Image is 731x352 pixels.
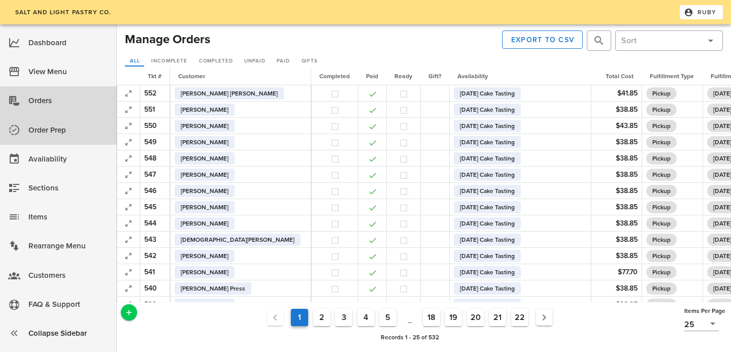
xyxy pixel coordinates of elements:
[591,150,642,167] td: $38.85
[244,58,265,64] span: Unpaid
[28,122,109,139] div: Order Prep
[181,299,228,311] span: [PERSON_NAME]
[591,102,642,118] td: $38.85
[140,150,170,167] td: 548
[593,35,605,47] button: prepend icon
[536,309,552,326] button: Next page
[467,309,484,326] button: Goto Page 20
[28,238,109,254] div: Rearrange Menu
[121,119,136,133] button: Expand Record
[591,118,642,134] td: $43.85
[650,73,694,80] span: Fulfillment Type
[121,281,136,296] button: Expand Record
[181,266,228,278] span: [PERSON_NAME]
[276,58,289,64] span: Paid
[140,215,170,232] td: 544
[460,104,515,116] span: [DATE] Cake Tasting
[181,87,278,100] span: [PERSON_NAME] [PERSON_NAME]
[28,35,109,51] div: Dashboard
[457,73,488,80] span: Availability
[460,152,515,165] span: [DATE] Cake Tasting
[146,56,192,67] a: Incomplete
[686,8,716,17] span: Ruby
[591,199,642,215] td: $38.85
[591,297,642,313] td: $38.85
[652,120,671,132] span: Pickup
[140,297,170,313] td: 539
[652,87,671,100] span: Pickup
[652,185,671,197] span: Pickup
[139,306,680,329] nav: Pagination Navigation
[460,217,515,230] span: [DATE] Cake Tasting
[121,249,136,263] button: Expand Record
[272,56,294,67] a: Paid
[121,103,136,117] button: Expand Record
[181,120,228,132] span: [PERSON_NAME]
[137,331,682,344] div: Records 1 - 25 of 532
[125,30,210,49] h2: Manage Orders
[591,215,642,232] td: $38.85
[420,67,449,85] th: Gift?
[181,201,228,213] span: [PERSON_NAME]
[198,58,233,64] span: Completed
[28,267,109,284] div: Customers
[460,87,515,100] span: [DATE] Cake Tasting
[313,309,330,326] button: Goto Page 2
[357,309,375,326] button: Goto Page 4
[140,167,170,183] td: 547
[684,317,719,331] div: 25
[151,58,187,64] span: Incomplete
[428,73,441,80] span: Gift?
[460,234,515,246] span: [DATE] Cake Tasting
[28,180,109,197] div: Sections
[121,151,136,166] button: Expand Record
[502,30,583,49] button: Export to CSV
[181,136,228,148] span: [PERSON_NAME]
[28,63,109,80] div: View Menu
[121,135,136,149] button: Expand Record
[460,185,515,197] span: [DATE] Cake Tasting
[140,134,170,150] td: 549
[652,282,671,295] span: Pickup
[379,309,396,326] button: Goto Page 5
[178,73,205,80] span: Customer
[680,5,723,19] button: Ruby
[591,248,642,264] td: $38.85
[652,250,671,262] span: Pickup
[121,184,136,198] button: Expand Record
[652,217,671,230] span: Pickup
[460,136,515,148] span: [DATE] Cake Tasting
[591,264,642,280] td: $77.70
[181,217,228,230] span: [PERSON_NAME]
[140,85,170,102] td: 552
[121,265,136,279] button: Expand Record
[402,309,418,326] span: ...
[587,30,611,51] div: Hit Enter to search
[460,120,515,132] span: [DATE] Cake Tasting
[121,298,136,312] button: Expand Record
[129,58,140,64] span: All
[181,169,228,181] span: [PERSON_NAME]
[606,73,634,80] span: Total Cost
[460,266,515,278] span: [DATE] Cake Tasting
[148,73,161,80] span: Tkt #
[591,183,642,199] td: $38.85
[140,232,170,248] td: 543
[140,102,170,118] td: 551
[460,201,515,213] span: [DATE] Cake Tasting
[394,73,412,80] span: Ready
[121,168,136,182] button: Expand Record
[140,67,170,85] th: Tkt #
[121,200,136,214] button: Expand Record
[358,67,386,85] th: Paid
[460,250,515,262] span: [DATE] Cake Tasting
[296,56,322,67] a: Gifts
[170,67,311,85] th: Customer
[181,282,245,295] span: [PERSON_NAME] Press
[460,282,515,295] span: [DATE] Cake Tasting
[652,201,671,213] span: Pickup
[591,232,642,248] td: $38.85
[652,136,671,148] span: Pickup
[366,73,378,80] span: Paid
[335,309,352,326] button: Goto Page 3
